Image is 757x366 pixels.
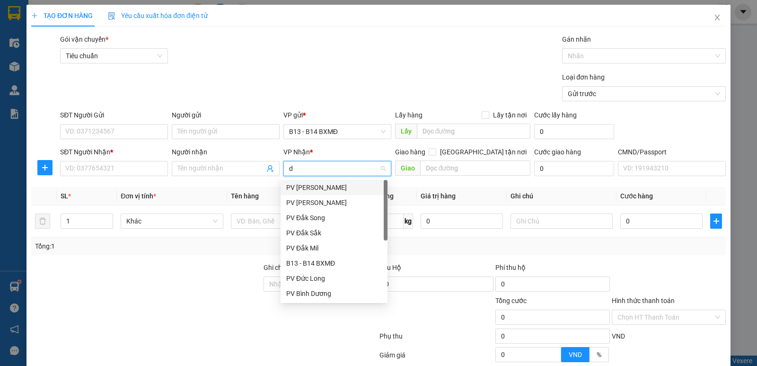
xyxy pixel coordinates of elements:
span: close [713,14,721,21]
span: Giao [395,161,420,176]
span: Tên hàng [231,192,259,200]
span: user-add [266,165,274,172]
span: VND [612,332,625,340]
label: Cước lấy hàng [534,111,577,119]
div: Phụ thu [378,331,494,348]
label: Ghi chú đơn hàng [264,264,316,271]
span: Lấy [395,124,417,139]
span: down [553,356,559,361]
button: plus [710,214,722,229]
input: VD: Bàn, Ghế [231,214,333,229]
span: Decrease Value [102,221,113,228]
span: Giao hàng [395,148,425,156]
div: PV Đắk Song [281,210,387,225]
div: Người gửi [172,110,280,120]
div: SĐT Người Nhận [60,147,168,157]
span: TẠO ĐƠN HÀNG [31,12,93,19]
label: Loại đơn hàng [562,73,605,81]
span: Increase Value [102,214,113,221]
div: PV [PERSON_NAME] [286,197,382,208]
div: PV Đức Xuyên [281,180,387,195]
button: Close [704,5,731,31]
span: B13 - B14 BXMĐ [289,125,386,139]
span: VP Nhận [283,148,310,156]
input: Dọc đường [420,161,531,176]
div: PV Bình Dương [281,286,387,301]
span: SL [61,192,68,200]
span: plus [711,217,722,225]
input: Dọc đường [417,124,531,139]
span: [GEOGRAPHIC_DATA] tận nơi [436,147,530,157]
div: PV Đắk Mil [281,241,387,256]
input: Ghi chú đơn hàng [264,277,378,292]
div: B13 - B14 BXMĐ [281,256,387,271]
img: icon [108,12,115,20]
input: Ghi Chú [511,214,613,229]
span: Tiêu chuẩn [66,49,162,63]
span: up [553,348,559,354]
div: Phí thu hộ [495,262,609,277]
span: kg [404,214,413,229]
div: PV Bình Dương [286,288,382,299]
input: Cước lấy hàng [534,124,614,139]
span: Increase Value [550,348,561,355]
span: up [105,215,111,221]
span: Cước hàng [620,192,653,200]
span: Yêu cầu xuất hóa đơn điện tử [108,12,208,19]
div: PV [PERSON_NAME] [286,182,382,193]
div: PV Đức Long [286,273,382,284]
span: Tổng cước [495,297,527,304]
div: PV Đức Long [281,271,387,286]
span: Gửi trước [568,87,720,101]
span: Giá trị hàng [421,192,456,200]
label: Hình thức thanh toán [612,297,675,304]
div: CMND/Passport [618,147,726,157]
span: plus [38,164,52,171]
div: PV Đắk Sắk [286,228,382,238]
label: Cước giao hàng [534,148,581,156]
div: Người nhận [172,147,280,157]
label: Gán nhãn [562,36,591,43]
button: delete [35,214,50,229]
div: Tổng: 1 [35,241,293,251]
span: Decrease Value [550,355,561,362]
div: PV Đắk Sắk [281,225,387,241]
span: plus [31,12,38,19]
span: Lấy tận nơi [489,110,530,120]
span: Lấy hàng [395,111,423,119]
div: SĐT Người Gửi [60,110,168,120]
div: PV Nam Đong [281,195,387,210]
span: Thu Hộ [379,264,401,271]
div: PV Đắk Song [286,213,382,223]
span: Khác [126,214,217,228]
th: Ghi chú [507,187,616,205]
input: 0 [421,214,503,229]
div: B13 - B14 BXMĐ [286,258,382,268]
span: Đơn vị tính [121,192,156,200]
div: PV Đắk Mil [286,243,382,253]
input: Cước giao hàng [534,161,614,176]
span: % [597,351,601,358]
span: down [105,222,111,228]
div: VP gửi [283,110,391,120]
span: VND [569,351,582,358]
span: Gói vận chuyển [60,36,108,43]
button: plus [37,160,53,175]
